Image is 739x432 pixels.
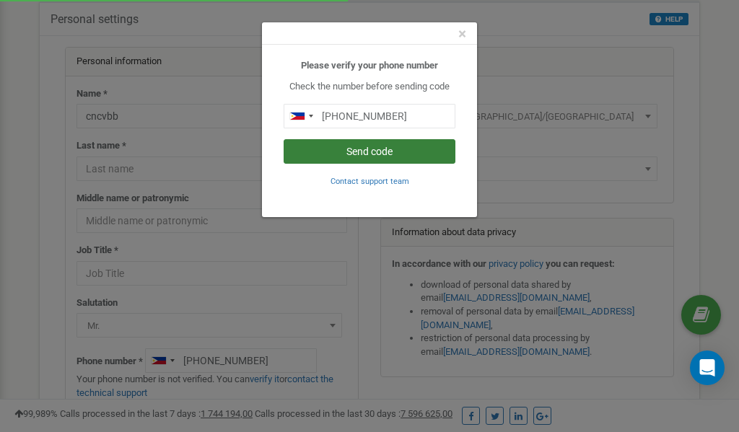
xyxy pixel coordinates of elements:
[458,25,466,43] span: ×
[458,27,466,42] button: Close
[284,80,455,94] p: Check the number before sending code
[301,60,438,71] b: Please verify your phone number
[331,175,409,186] a: Contact support team
[284,104,455,128] input: 0905 123 4567
[284,139,455,164] button: Send code
[331,177,409,186] small: Contact support team
[690,351,725,385] div: Open Intercom Messenger
[284,105,318,128] div: Telephone country code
